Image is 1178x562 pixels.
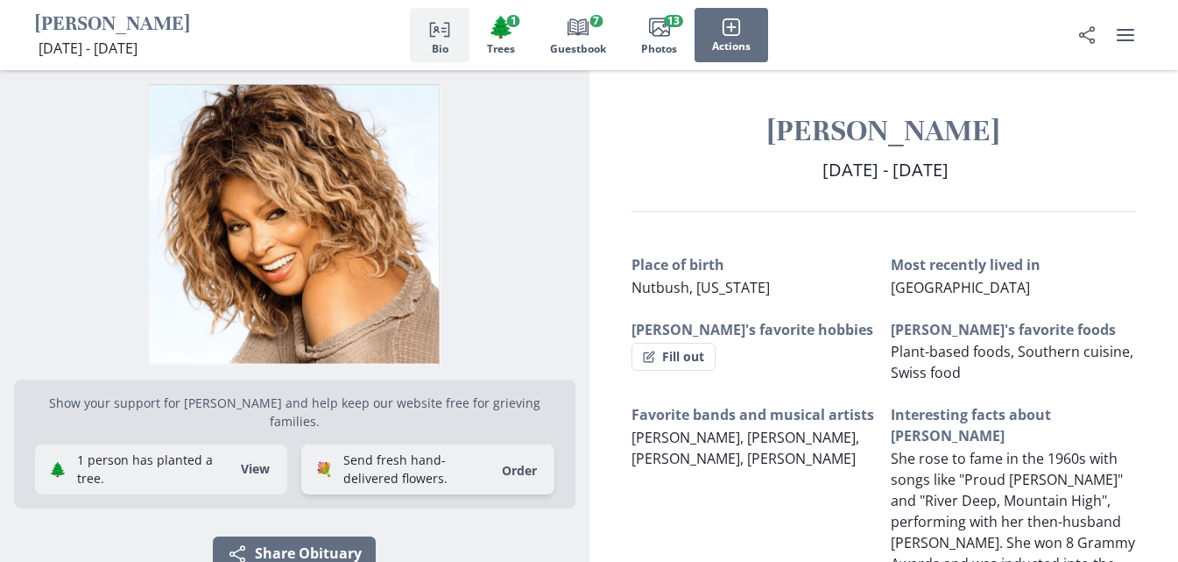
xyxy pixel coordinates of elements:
[487,43,515,55] span: Trees
[1108,18,1143,53] button: user menu
[432,43,448,55] span: Bio
[488,14,514,39] span: Tree
[712,40,751,53] span: Actions
[507,15,520,27] span: 1
[695,8,768,62] button: Actions
[35,394,554,430] p: Show your support for [PERSON_NAME] and help keep our website free for grieving families.
[550,43,606,55] span: Guestbook
[533,8,624,62] button: Guestbook
[589,15,603,27] span: 7
[1069,18,1104,53] button: Share Obituary
[822,158,949,181] span: [DATE] - [DATE]
[631,254,877,275] h3: Place of birth
[624,8,695,62] button: Photos
[631,319,877,340] h3: [PERSON_NAME]'s favorite hobbies
[891,319,1136,340] h3: [PERSON_NAME]'s favorite foods
[631,404,877,425] h3: Favorite bands and musical artists
[469,8,533,62] button: Trees
[641,43,677,55] span: Photos
[664,15,683,27] span: 13
[631,112,1137,150] h1: [PERSON_NAME]
[631,343,716,371] button: Fill out
[631,428,859,468] span: [PERSON_NAME], [PERSON_NAME], [PERSON_NAME], [PERSON_NAME]
[410,8,469,62] button: Bio
[891,278,1030,297] span: [GEOGRAPHIC_DATA]
[39,39,138,58] span: [DATE] - [DATE]
[891,404,1136,446] h3: Interesting facts about [PERSON_NAME]
[14,70,575,366] div: Open photos full screen
[14,84,575,366] img: Photo of Tina
[35,11,190,39] h1: [PERSON_NAME]
[631,278,770,297] span: Nutbush, [US_STATE]​
[491,462,547,479] a: Order
[230,455,280,483] button: View
[891,254,1136,275] h3: Most recently lived in
[891,342,1133,382] span: Plant-based foods, Southern cuisine, Swiss food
